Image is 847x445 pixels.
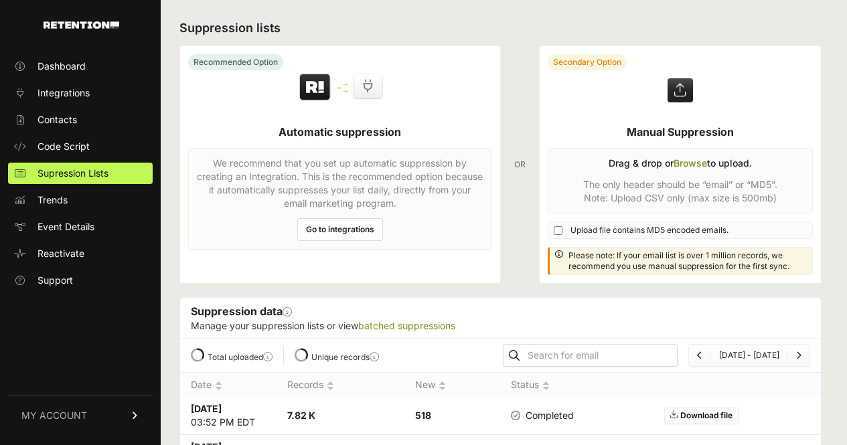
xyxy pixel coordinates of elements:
[554,226,562,235] input: Upload file contains MD5 encoded emails.
[37,247,84,260] span: Reactivate
[44,21,119,29] img: Retention.com
[180,397,277,435] td: 03:52 PM EDT
[277,373,404,397] th: Records
[542,381,550,391] img: no_sort-eaf950dc5ab64cae54d48a5578032e96f70b2ecb7d747501f34c8f2db400fb66.gif
[180,298,821,338] div: Suppression data
[208,352,273,362] label: Total uploaded
[297,218,383,241] a: Go to integrations
[37,140,90,153] span: Code Script
[8,109,153,130] a: Contacts
[664,407,739,424] a: Download file
[8,163,153,184] a: Supression Lists
[8,395,153,436] a: MY ACCOUNT
[179,19,822,37] h2: Suppression lists
[337,90,348,92] img: integration
[710,350,787,361] li: [DATE] - [DATE]
[37,113,77,126] span: Contacts
[511,409,574,422] span: Completed
[404,373,501,397] th: New
[298,73,332,102] img: Retention
[439,381,446,391] img: no_sort-eaf950dc5ab64cae54d48a5578032e96f70b2ecb7d747501f34c8f2db400fb66.gif
[197,157,483,210] p: We recommend that you set up automatic suppression by creating an Integration. This is the recomm...
[796,350,801,360] a: Next
[525,346,677,365] input: Search for email
[688,344,810,367] nav: Page navigation
[180,373,277,397] th: Date
[570,225,728,236] span: Upload file contains MD5 encoded emails.
[21,409,87,422] span: MY ACCOUNT
[191,403,222,414] strong: [DATE]
[279,124,401,140] h5: Automatic suppression
[37,60,86,73] span: Dashboard
[311,352,379,362] label: Unique records
[8,216,153,238] a: Event Details
[358,320,455,331] a: batched suppressions
[37,220,94,234] span: Event Details
[8,136,153,157] a: Code Script
[337,87,348,89] img: integration
[215,381,222,391] img: no_sort-eaf950dc5ab64cae54d48a5578032e96f70b2ecb7d747501f34c8f2db400fb66.gif
[191,319,810,333] p: Manage your suppression lists or view
[514,46,526,284] div: OR
[37,86,90,100] span: Integrations
[37,274,73,287] span: Support
[500,373,585,397] th: Status
[415,410,431,421] strong: 518
[337,84,348,86] img: integration
[8,56,153,77] a: Dashboard
[287,410,315,421] strong: 7.82 K
[37,167,108,180] span: Supression Lists
[8,82,153,104] a: Integrations
[8,189,153,211] a: Trends
[8,270,153,291] a: Support
[327,381,334,391] img: no_sort-eaf950dc5ab64cae54d48a5578032e96f70b2ecb7d747501f34c8f2db400fb66.gif
[37,193,68,207] span: Trends
[697,350,702,360] a: Previous
[8,243,153,264] a: Reactivate
[188,54,283,70] div: Recommended Option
